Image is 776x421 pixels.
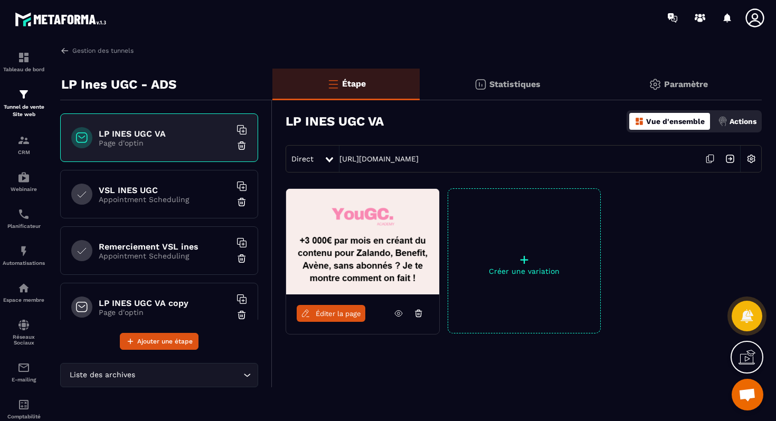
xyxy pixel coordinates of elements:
img: formation [17,134,30,147]
p: Webinaire [3,186,45,192]
p: CRM [3,149,45,155]
a: formationformationTunnel de vente Site web [3,80,45,126]
h6: LP INES UGC VA copy [99,298,231,308]
p: LP Ines UGC - ADS [61,74,176,95]
p: Espace membre [3,297,45,303]
img: stats.20deebd0.svg [474,78,487,91]
p: Tableau de bord [3,66,45,72]
a: automationsautomationsEspace membre [3,274,45,311]
img: logo [15,9,110,29]
h3: LP INES UGC VA [286,114,384,129]
p: E-mailing [3,377,45,382]
img: automations [17,282,30,294]
p: + [448,252,600,267]
img: automations [17,171,30,184]
img: arrow-next.bcc2205e.svg [720,149,740,169]
a: Gestion des tunnels [60,46,134,55]
img: image [286,189,439,294]
span: Direct [291,155,314,163]
p: Page d'optin [99,308,231,317]
a: social-networksocial-networkRéseaux Sociaux [3,311,45,353]
input: Search for option [137,369,241,381]
img: bars-o.4a397970.svg [327,78,339,90]
p: Appointment Scheduling [99,195,231,204]
div: Ouvrir le chat [732,379,763,410]
p: Paramètre [664,79,708,89]
a: formationformationTableau de bord [3,43,45,80]
p: Tunnel de vente Site web [3,103,45,118]
img: trash [236,310,247,320]
img: setting-w.858f3a88.svg [741,149,761,169]
img: scheduler [17,208,30,221]
p: Réseaux Sociaux [3,334,45,346]
span: Éditer la page [316,310,361,318]
p: Appointment Scheduling [99,252,231,260]
a: automationsautomationsWebinaire [3,163,45,200]
img: accountant [17,398,30,411]
span: Ajouter une étape [137,336,193,347]
a: automationsautomationsAutomatisations [3,237,45,274]
img: social-network [17,319,30,331]
h6: LP INES UGC VA [99,129,231,139]
a: [URL][DOMAIN_NAME] [339,155,419,163]
button: Ajouter une étape [120,333,198,350]
a: Éditer la page [297,305,365,322]
p: Planificateur [3,223,45,229]
img: email [17,361,30,374]
span: Liste des archives [67,369,137,381]
img: formation [17,88,30,101]
img: trash [236,140,247,151]
a: schedulerschedulerPlanificateur [3,200,45,237]
p: Étape [342,79,366,89]
img: setting-gr.5f69749f.svg [649,78,661,91]
p: Statistiques [489,79,541,89]
img: automations [17,245,30,257]
a: emailemailE-mailing [3,353,45,390]
img: actions.d6e523a2.png [718,117,727,126]
img: dashboard-orange.40269519.svg [635,117,644,126]
img: formation [17,51,30,64]
p: Vue d'ensemble [646,117,705,126]
div: Search for option [60,363,258,387]
p: Créer une variation [448,267,600,275]
p: Actions [730,117,756,126]
img: arrow [60,46,70,55]
h6: VSL INES UGC [99,185,231,195]
p: Automatisations [3,260,45,266]
a: formationformationCRM [3,126,45,163]
img: trash [236,197,247,207]
p: Page d'optin [99,139,231,147]
h6: Remerciement VSL ines [99,242,231,252]
p: Comptabilité [3,414,45,419]
img: trash [236,253,247,264]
